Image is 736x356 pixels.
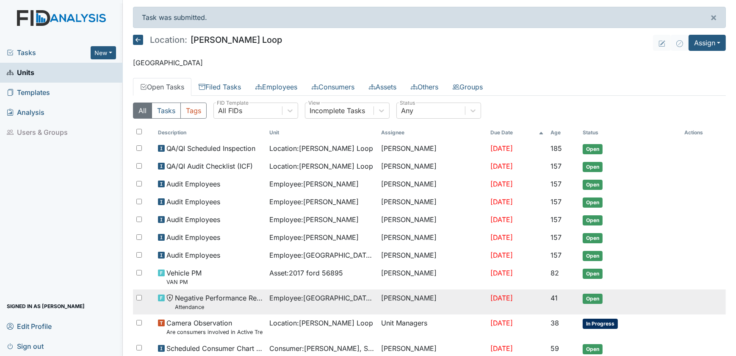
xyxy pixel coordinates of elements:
[175,293,263,311] span: Negative Performance Review Attendance
[551,319,559,327] span: 38
[551,251,562,259] span: 157
[551,294,558,302] span: 41
[7,339,44,353] span: Sign out
[490,294,513,302] span: [DATE]
[310,106,365,116] div: Incomplete Tasks
[378,175,487,193] td: [PERSON_NAME]
[166,250,220,260] span: Audit Employees
[378,247,487,264] td: [PERSON_NAME]
[583,197,603,208] span: Open
[7,66,34,79] span: Units
[269,250,374,260] span: Employee : [GEOGRAPHIC_DATA], [GEOGRAPHIC_DATA]
[583,144,603,154] span: Open
[166,268,202,286] span: Vehicle PM VAN PM
[248,78,304,96] a: Employees
[191,78,248,96] a: Filed Tasks
[378,289,487,314] td: [PERSON_NAME]
[487,125,547,140] th: Toggle SortBy
[490,319,513,327] span: [DATE]
[378,314,487,339] td: Unit Managers
[583,162,603,172] span: Open
[490,180,513,188] span: [DATE]
[7,106,44,119] span: Analysis
[547,125,579,140] th: Toggle SortBy
[166,179,220,189] span: Audit Employees
[490,144,513,153] span: [DATE]
[269,161,373,171] span: Location : [PERSON_NAME] Loop
[133,58,726,68] p: [GEOGRAPHIC_DATA]
[7,300,85,313] span: Signed in as [PERSON_NAME]
[681,125,724,140] th: Actions
[378,229,487,247] td: [PERSON_NAME]
[378,211,487,229] td: [PERSON_NAME]
[490,251,513,259] span: [DATE]
[91,46,116,59] button: New
[551,344,559,353] span: 59
[166,278,202,286] small: VAN PM
[133,35,282,45] h5: [PERSON_NAME] Loop
[490,344,513,353] span: [DATE]
[551,269,559,277] span: 82
[180,103,207,119] button: Tags
[551,162,562,170] span: 157
[490,215,513,224] span: [DATE]
[490,269,513,277] span: [DATE]
[155,125,266,140] th: Toggle SortBy
[401,106,413,116] div: Any
[175,303,263,311] small: Attendance
[378,193,487,211] td: [PERSON_NAME]
[152,103,181,119] button: Tasks
[266,125,378,140] th: Toggle SortBy
[710,11,717,23] span: ×
[551,180,562,188] span: 157
[166,197,220,207] span: Audit Employees
[304,78,362,96] a: Consumers
[490,233,513,242] span: [DATE]
[269,197,359,207] span: Employee : [PERSON_NAME]
[490,162,513,170] span: [DATE]
[7,86,50,99] span: Templates
[269,318,373,328] span: Location : [PERSON_NAME] Loop
[133,103,152,119] button: All
[551,144,562,153] span: 185
[150,36,187,44] span: Location:
[166,318,263,336] span: Camera Observation Are consumers involved in Active Treatment?
[133,78,191,96] a: Open Tasks
[378,264,487,289] td: [PERSON_NAME]
[269,143,373,153] span: Location : [PERSON_NAME] Loop
[166,328,263,336] small: Are consumers involved in Active Treatment?
[378,125,487,140] th: Assignee
[551,197,562,206] span: 157
[583,269,603,279] span: Open
[583,180,603,190] span: Open
[7,320,52,333] span: Edit Profile
[378,140,487,158] td: [PERSON_NAME]
[702,7,725,28] button: ×
[166,143,255,153] span: QA/QI Scheduled Inspection
[689,35,726,51] button: Assign
[269,232,359,242] span: Employee : [PERSON_NAME]
[551,215,562,224] span: 157
[269,293,374,303] span: Employee : [GEOGRAPHIC_DATA], [GEOGRAPHIC_DATA]
[490,197,513,206] span: [DATE]
[378,158,487,175] td: [PERSON_NAME]
[583,251,603,261] span: Open
[583,233,603,243] span: Open
[166,161,253,171] span: QA/QI Audit Checklist (ICF)
[579,125,681,140] th: Toggle SortBy
[136,129,142,134] input: Toggle All Rows Selected
[269,343,374,353] span: Consumer : [PERSON_NAME], Shekeyra
[218,106,242,116] div: All FIDs
[362,78,404,96] a: Assets
[583,215,603,225] span: Open
[7,47,91,58] a: Tasks
[269,214,359,225] span: Employee : [PERSON_NAME]
[269,268,343,278] span: Asset : 2017 ford 56895
[166,232,220,242] span: Audit Employees
[551,233,562,242] span: 157
[404,78,445,96] a: Others
[166,214,220,225] span: Audit Employees
[269,179,359,189] span: Employee : [PERSON_NAME]
[583,294,603,304] span: Open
